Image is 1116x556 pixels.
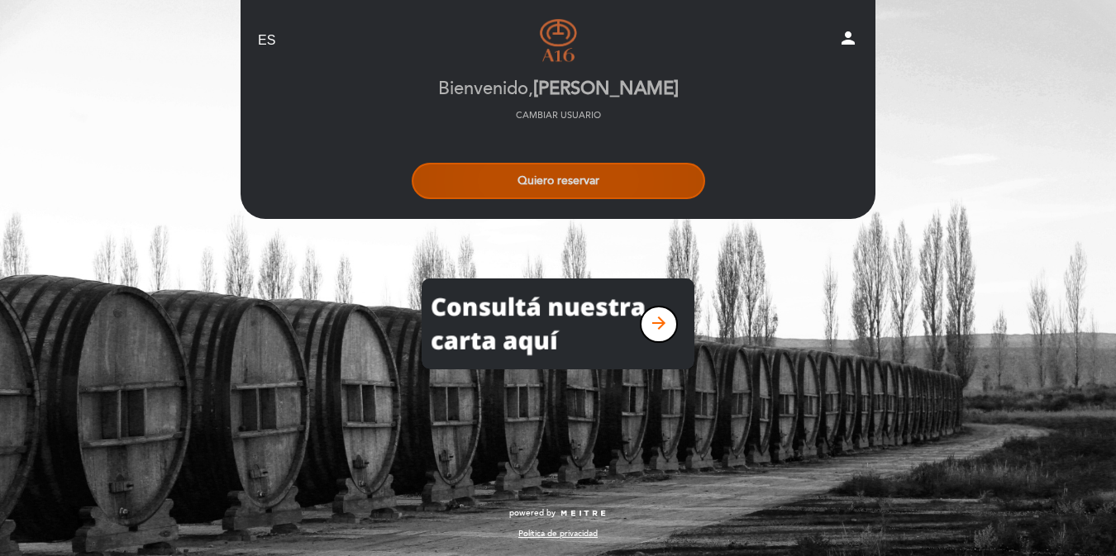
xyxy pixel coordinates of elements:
[640,306,678,343] button: arrow_forward
[838,28,858,48] i: person
[509,507,556,519] span: powered by
[422,278,694,369] img: banner_1658934832.png
[438,79,679,99] h2: Bienvenido,
[533,78,679,100] span: [PERSON_NAME]
[511,108,606,123] button: Cambiar usuario
[509,507,607,519] a: powered by
[518,528,598,539] a: Política de privacidad
[455,18,661,64] a: Bodega - A16
[560,510,607,518] img: MEITRE
[838,28,858,54] button: person
[412,163,705,199] button: Quiero reservar
[649,313,669,333] i: arrow_forward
